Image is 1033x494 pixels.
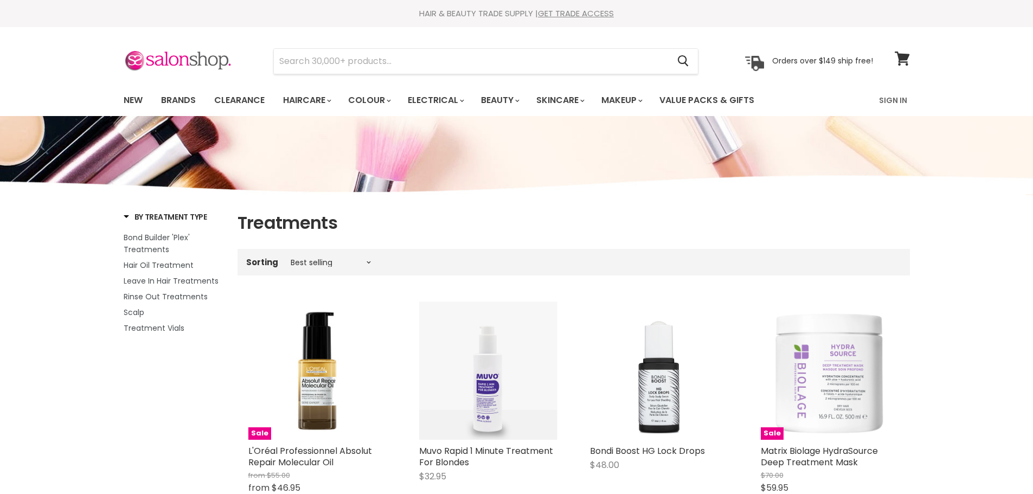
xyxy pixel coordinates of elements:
a: Matrix Biolage HydraSource Deep Treatment Mask [761,445,878,469]
h1: Treatments [238,211,910,234]
span: Leave In Hair Treatments [124,275,219,286]
a: Skincare [528,89,591,112]
a: Hair Oil Treatment [124,259,224,271]
span: $32.95 [419,470,446,483]
a: Bond Builder 'Plex' Treatments [124,232,224,255]
a: Brands [153,89,204,112]
ul: Main menu [116,85,818,116]
span: Bond Builder 'Plex' Treatments [124,232,190,255]
label: Sorting [246,258,278,267]
img: Muvo Rapid 1 Minute Treatment For Blondes [419,301,557,440]
a: Electrical [400,89,471,112]
span: from [248,470,265,480]
div: HAIR & BEAUTY TRADE SUPPLY | [110,8,923,19]
button: Search [669,49,698,74]
a: L'Oréal Professionnel Absolut Repair Molecular OilSale [248,301,387,440]
h3: By Treatment Type [124,211,207,222]
a: Matrix Biolage HydraSource Deep Treatment MaskSale [761,301,899,440]
a: Clearance [206,89,273,112]
nav: Main [110,85,923,116]
p: Orders over $149 ship free! [772,56,873,66]
a: Treatment Vials [124,322,224,334]
a: GET TRADE ACCESS [538,8,614,19]
span: Sale [761,427,784,440]
form: Product [273,48,698,74]
a: New [116,89,151,112]
a: Beauty [473,89,526,112]
span: $55.00 [267,470,290,480]
span: $46.95 [272,482,300,494]
img: Matrix Biolage HydraSource Deep Treatment Mask [761,301,899,440]
span: Rinse Out Treatments [124,291,208,302]
a: L'Oréal Professionnel Absolut Repair Molecular Oil [248,445,372,469]
a: Haircare [275,89,338,112]
a: Rinse Out Treatments [124,291,224,303]
span: Treatment Vials [124,323,184,333]
a: Bondi Boost HG Lock Drops [590,445,705,457]
span: Sale [248,427,271,440]
a: Leave In Hair Treatments [124,275,224,287]
a: Muvo Rapid 1 Minute Treatment For Blondes [419,445,553,469]
a: Colour [340,89,397,112]
span: $70.00 [761,470,784,480]
a: Sign In [872,89,914,112]
span: from [248,482,270,494]
a: Makeup [593,89,649,112]
input: Search [274,49,669,74]
a: Value Packs & Gifts [651,89,762,112]
span: Scalp [124,307,144,318]
span: $48.00 [590,459,619,471]
img: Bondi Boost HG Lock Drops [590,301,728,440]
span: Hair Oil Treatment [124,260,194,271]
span: $59.95 [761,482,788,494]
a: Scalp [124,306,224,318]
